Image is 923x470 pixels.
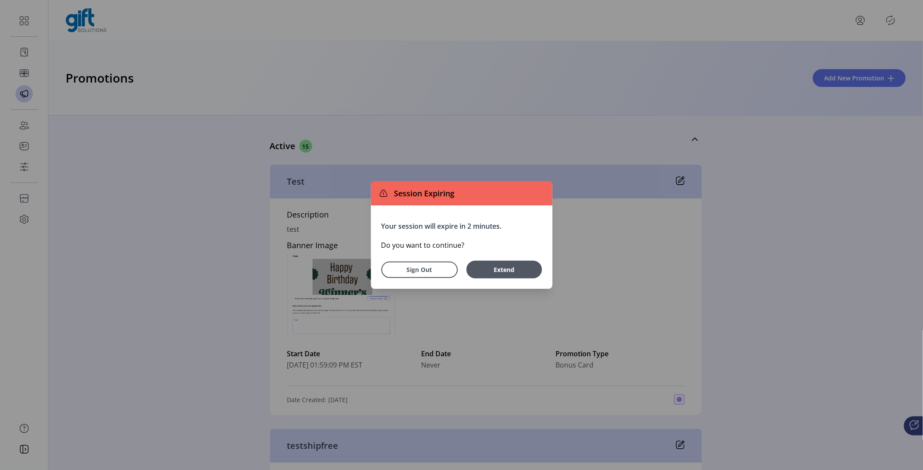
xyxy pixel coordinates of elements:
span: Session Expiring [391,188,455,199]
span: Sign Out [393,265,447,274]
span: Extend [471,265,538,274]
button: Extend [466,261,542,278]
p: Your session will expire in 2 minutes. [381,221,542,231]
p: Do you want to continue? [381,240,542,250]
button: Sign Out [381,262,458,278]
